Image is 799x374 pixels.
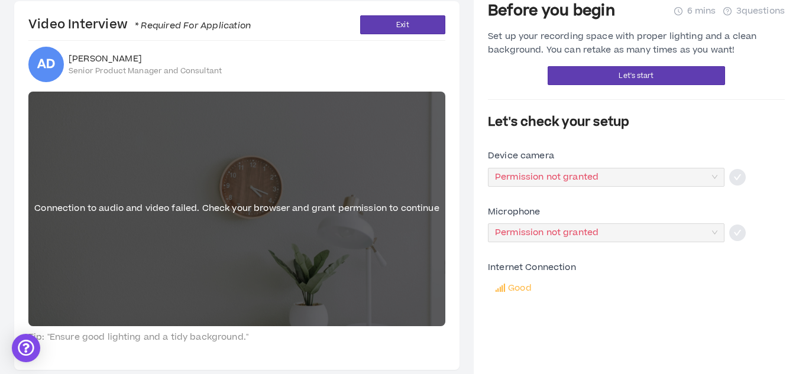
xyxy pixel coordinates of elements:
span: question-circle [723,7,732,15]
button: Exit [360,15,445,34]
h4: Video Interview [28,17,251,33]
span: Internet Connection [488,261,576,274]
span: 3 questions [736,5,785,18]
span: Tip: "Ensure good lighting and a tidy background." [28,331,445,344]
span: check-circle [729,225,746,241]
span: Senior Product Manager and Consultant [69,66,222,76]
span: Device camera [488,149,554,162]
span: * Required For Application [128,19,251,32]
span: check-circle [729,169,746,186]
span: Let's start [619,70,654,82]
div: AD [37,58,56,70]
span: clock-circle [674,7,682,15]
span: Microphone [488,206,540,219]
span: Connection to audio and video failed. Check your browser and grant permission to continue [34,202,439,215]
div: Set up your recording space with proper lighting and a clean background. You can retake as many t... [488,30,785,57]
span: Exit [396,19,409,31]
span: 6 mins [687,5,716,18]
h4: Let's check your setup [488,114,785,131]
div: Alfred D. [28,47,64,82]
div: Open Intercom Messenger [12,334,40,362]
button: Let's start [548,66,725,85]
span: [PERSON_NAME] [69,53,222,65]
h3: Before you begin [488,2,615,21]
